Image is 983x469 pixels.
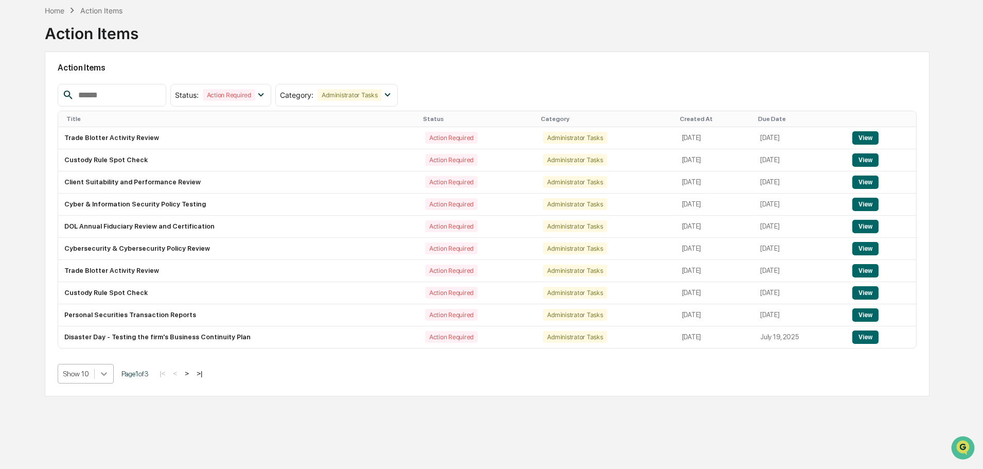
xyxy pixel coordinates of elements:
[676,304,754,326] td: [DATE]
[541,115,671,123] div: Category
[754,238,846,260] td: [DATE]
[425,132,478,144] div: Action Required
[852,245,879,252] a: View
[543,331,607,343] div: Administrator Tasks
[754,194,846,216] td: [DATE]
[852,333,879,341] a: View
[676,238,754,260] td: [DATE]
[6,126,71,144] a: 🖐️Preclearance
[73,174,125,182] a: Powered byPylon
[203,89,255,101] div: Action Required
[852,200,879,208] a: View
[425,154,478,166] div: Action Required
[194,369,205,378] button: >|
[676,326,754,348] td: [DATE]
[543,265,607,276] div: Administrator Tasks
[170,369,181,378] button: <
[10,22,187,38] p: How can we help?
[852,331,879,344] button: View
[21,130,66,140] span: Preclearance
[852,220,879,233] button: View
[676,260,754,282] td: [DATE]
[543,132,607,144] div: Administrator Tasks
[58,216,419,238] td: DOL Annual Fiduciary Review and Certification
[6,145,69,164] a: 🔎Data Lookup
[75,131,83,139] div: 🗄️
[852,308,879,322] button: View
[852,198,879,211] button: View
[852,176,879,189] button: View
[425,331,478,343] div: Action Required
[58,238,419,260] td: Cybersecurity & Cybersecurity Policy Review
[58,194,419,216] td: Cyber & Information Security Policy Testing
[121,370,149,378] span: Page 1 of 3
[754,216,846,238] td: [DATE]
[425,198,478,210] div: Action Required
[35,79,169,89] div: Start new chat
[156,369,168,378] button: |<
[425,242,478,254] div: Action Required
[58,260,419,282] td: Trade Blotter Activity Review
[58,127,419,149] td: Trade Blotter Activity Review
[676,149,754,171] td: [DATE]
[58,304,419,326] td: Personal Securities Transaction Reports
[425,220,478,232] div: Action Required
[676,171,754,194] td: [DATE]
[543,309,607,321] div: Administrator Tasks
[58,149,419,171] td: Custody Rule Spot Check
[852,311,879,319] a: View
[423,115,533,123] div: Status
[758,115,842,123] div: Due Date
[71,126,132,144] a: 🗄️Attestations
[754,127,846,149] td: [DATE]
[754,149,846,171] td: [DATE]
[754,260,846,282] td: [DATE]
[10,131,19,139] div: 🖐️
[543,287,607,299] div: Administrator Tasks
[754,326,846,348] td: July 19, 2025
[852,156,879,164] a: View
[543,198,607,210] div: Administrator Tasks
[852,267,879,274] a: View
[754,282,846,304] td: [DATE]
[85,130,128,140] span: Attestations
[58,326,419,348] td: Disaster Day - Testing the firm's Business Continuity Plan
[10,79,29,97] img: 1746055101610-c473b297-6a78-478c-a979-82029cc54cd1
[175,91,199,99] span: Status :
[318,89,381,101] div: Administrator Tasks
[80,6,122,15] div: Action Items
[45,6,64,15] div: Home
[852,286,879,300] button: View
[425,176,478,188] div: Action Required
[10,150,19,159] div: 🔎
[280,91,313,99] span: Category :
[852,289,879,297] a: View
[852,153,879,167] button: View
[676,194,754,216] td: [DATE]
[58,171,419,194] td: Client Suitability and Performance Review
[754,171,846,194] td: [DATE]
[676,216,754,238] td: [DATE]
[58,282,419,304] td: Custody Rule Spot Check
[543,242,607,254] div: Administrator Tasks
[35,89,130,97] div: We're available if you need us!
[21,149,65,160] span: Data Lookup
[425,287,478,299] div: Action Required
[182,369,192,378] button: >
[754,304,846,326] td: [DATE]
[102,175,125,182] span: Pylon
[852,131,879,145] button: View
[425,265,478,276] div: Action Required
[852,134,879,142] a: View
[175,82,187,94] button: Start new chat
[58,63,917,73] h2: Action Items
[66,115,415,123] div: Title
[543,154,607,166] div: Administrator Tasks
[45,16,138,43] div: Action Items
[852,242,879,255] button: View
[425,309,478,321] div: Action Required
[852,264,879,277] button: View
[543,220,607,232] div: Administrator Tasks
